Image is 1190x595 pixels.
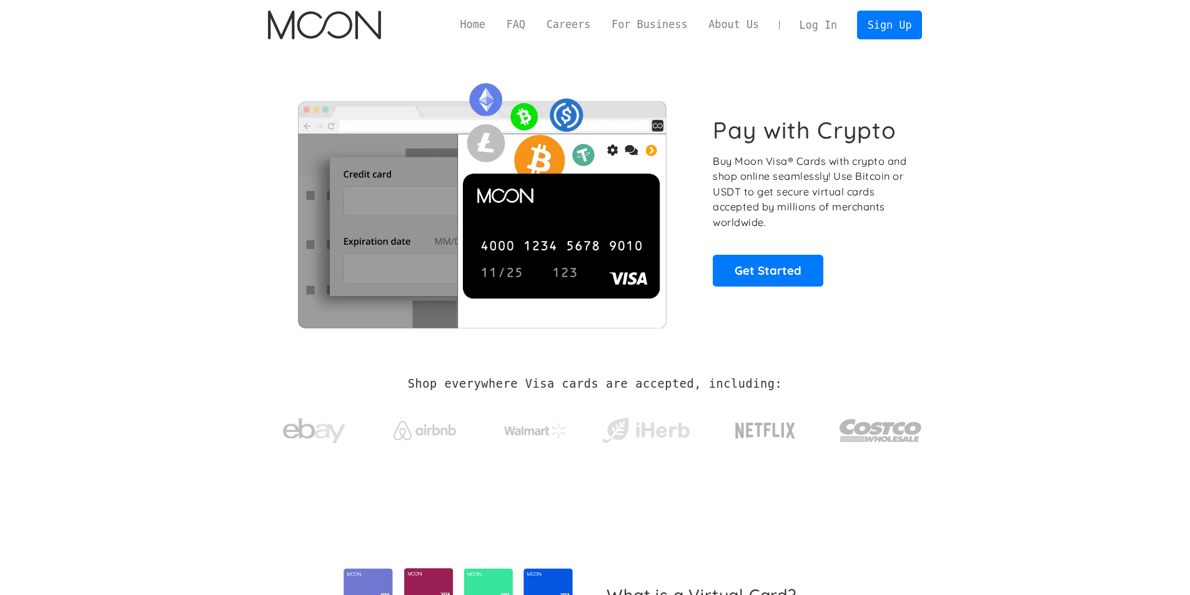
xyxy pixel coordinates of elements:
img: Airbnb [394,421,456,440]
h2: Shop everywhere Visa cards are accepted, including: [408,377,782,391]
a: For Business [601,17,698,32]
a: Walmart [488,411,582,445]
img: iHerb [599,415,692,447]
a: Costco [839,395,923,460]
img: Netflix [734,415,796,446]
img: Moon Logo [268,11,381,39]
img: Walmart [504,423,567,438]
a: iHerb [599,402,692,453]
a: home [268,11,381,39]
a: Home [450,17,496,32]
h1: Pay with Crypto [713,116,896,144]
a: About Us [698,17,770,32]
a: ebay [268,399,361,457]
a: Get Started [713,255,823,286]
a: Careers [536,17,601,32]
a: Netflix [710,403,821,453]
a: Log In [789,11,848,39]
p: Buy Moon Visa® Cards with crypto and shop online seamlessly! Use Bitcoin or USDT to get secure vi... [713,154,908,230]
a: Sign Up [857,11,922,39]
img: ebay [283,411,345,451]
a: Airbnb [378,408,471,446]
img: Costco [839,407,923,454]
a: FAQ [496,17,536,32]
img: Moon Cards let you spend your crypto anywhere Visa is accepted. [268,74,696,328]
